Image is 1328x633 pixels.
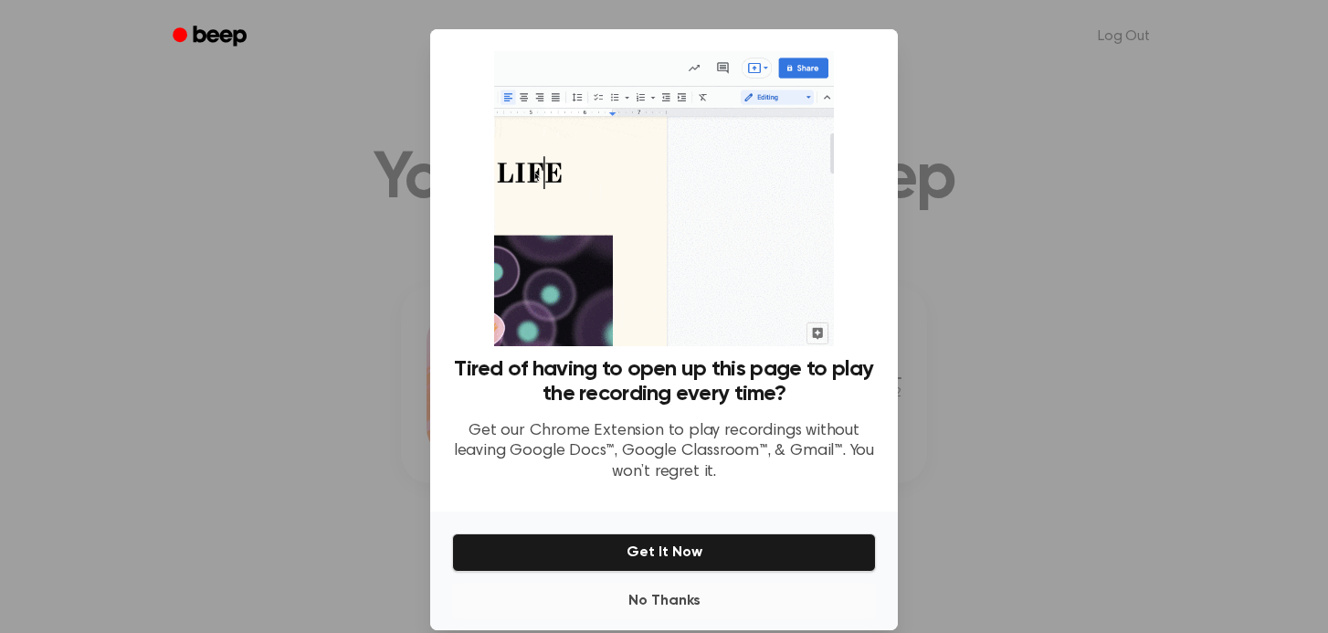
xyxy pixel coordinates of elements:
[452,533,876,572] button: Get It Now
[452,421,876,483] p: Get our Chrome Extension to play recordings without leaving Google Docs™, Google Classroom™, & Gm...
[452,357,876,406] h3: Tired of having to open up this page to play the recording every time?
[1080,15,1168,58] a: Log Out
[452,583,876,619] button: No Thanks
[494,51,833,346] img: Beep extension in action
[160,19,263,55] a: Beep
